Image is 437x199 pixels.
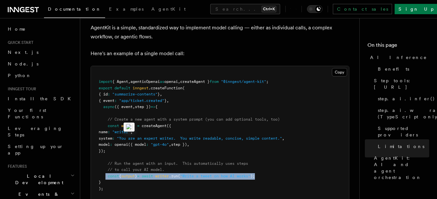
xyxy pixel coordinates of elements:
[109,6,144,12] span: Examples
[282,136,284,141] span: ,
[8,26,26,32] span: Home
[180,79,210,84] span: createAgent }
[112,92,158,96] span: "summarize-contents"
[8,144,63,155] span: Setting up your app
[178,174,180,178] span: (
[5,173,71,186] span: Local Development
[137,124,139,128] span: =
[367,41,429,52] h4: On this page
[375,141,429,152] a: Limitations
[91,49,349,58] p: Here's an example of a single model call:
[99,130,108,134] span: name
[99,186,103,191] span: );
[221,79,266,84] span: "@inngest/agent-kit"
[371,75,429,93] a: Step tools: [URL]
[210,4,280,14] button: Search...Ctrl+K
[5,123,76,141] a: Leveraging Steps
[5,58,76,70] a: Node.js
[110,142,112,147] span: :
[8,126,62,137] span: Leveraging Steps
[169,174,178,178] span: .run
[375,93,429,104] a: step.ai.infer()
[8,61,38,66] span: Node.js
[332,68,347,76] button: Copy
[99,149,105,153] span: });
[142,124,167,128] span: createAgent
[250,174,255,178] span: );
[108,167,164,172] span: // to call your AI model.
[135,174,137,178] span: }
[117,136,282,141] span: "You are an expert writer. You write readable, concise, simple content."
[210,79,219,84] span: from
[160,79,164,84] span: as
[167,124,171,128] span: ({
[99,79,112,84] span: import
[378,66,409,72] span: Benefits
[5,170,76,188] button: Local Development
[115,98,117,103] span: :
[5,164,27,169] span: Features
[8,50,38,55] span: Next.js
[115,104,133,109] span: ({ event
[108,130,110,134] span: :
[137,174,139,178] span: =
[130,79,160,84] span: agenticOpenai
[108,117,280,122] span: // Create a new agent with a system prompt (you can add optional tools, too)
[112,130,130,134] span: "writer"
[375,123,429,141] a: Supported providers
[147,2,190,17] a: AgentKit
[367,52,429,63] a: AI Inference
[155,174,169,178] span: writer
[148,86,182,90] span: .createFunction
[108,92,110,96] span: :
[146,142,148,147] span: :
[108,161,248,166] span: // Run the agent with an input. This automatically uses steps
[105,2,147,17] a: Examples
[112,136,115,141] span: :
[151,104,155,109] span: =>
[178,79,180,84] span: ,
[99,98,115,103] span: { event
[160,92,162,96] span: ,
[91,23,349,41] p: AgentKit is a simple, standardized way to implement model calling — either as individual calls, a...
[164,98,167,103] span: }
[142,174,153,178] span: await
[151,142,169,147] span: "gpt-4o"
[266,79,268,84] span: ;
[180,174,250,178] span: "Write a tweet on how AI works"
[307,5,322,13] button: Toggle dark mode
[164,79,178,84] span: openai
[108,174,119,178] span: const
[8,96,75,101] span: Install the SDK
[121,174,135,178] span: output
[8,73,31,78] span: Python
[5,70,76,81] a: Python
[333,4,392,14] a: Contact sales
[151,6,186,12] span: AgentKit
[119,98,164,103] span: "app/ticket.created"
[155,104,158,109] span: {
[171,142,187,147] span: step })
[187,142,189,147] span: ,
[375,104,429,123] a: step.ai.wrap() (TypeScript only)
[5,46,76,58] a: Next.js
[378,143,424,150] span: Limitations
[5,23,76,35] a: Home
[99,136,112,141] span: system
[108,124,119,128] span: const
[262,6,276,12] kbd: Ctrl+K
[5,141,76,159] a: Setting up your app
[5,93,76,104] a: Install the SDK
[375,63,429,75] a: Benefits
[44,2,105,18] a: Documentation
[5,104,76,123] a: Your first Functions
[48,6,101,12] span: Documentation
[99,180,101,184] span: }
[158,92,160,96] span: }
[5,86,36,92] span: Inngest tour
[115,142,128,147] span: openai
[121,124,135,128] span: writer
[99,142,110,147] span: model
[135,104,151,109] span: step })
[128,79,130,84] span: ,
